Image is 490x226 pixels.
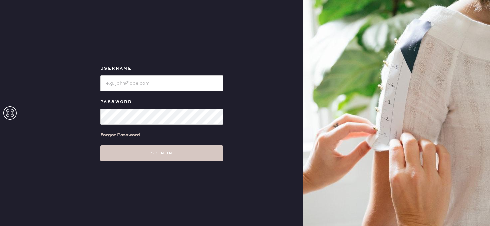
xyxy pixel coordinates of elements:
div: Forgot Password [100,131,140,139]
button: Sign in [100,145,223,161]
input: e.g. john@doe.com [100,75,223,91]
label: Password [100,98,223,106]
a: Forgot Password [100,125,140,145]
label: Username [100,65,223,73]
